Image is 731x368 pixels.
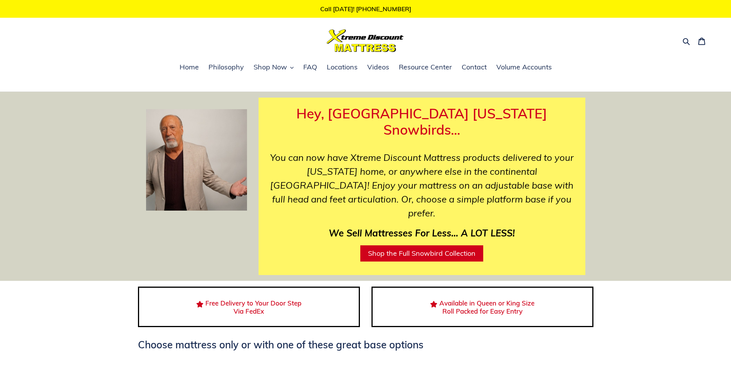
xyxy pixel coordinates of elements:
[176,62,203,73] a: Home
[299,62,321,73] a: FAQ
[250,62,297,73] button: Shop Now
[323,62,361,73] a: Locations
[139,295,359,319] h4: Free Delivery to Your Door Step Via FedEx
[458,62,491,73] a: Contact
[259,224,585,239] h3: We Sell Mattresses For Less... A LOT LESS!
[205,62,248,73] a: Philosophy
[327,62,358,72] span: Locations
[363,62,393,73] a: Videos
[373,295,592,319] h4: Available in Queen or King Size Roll Packed for Easy Entry
[492,62,556,73] a: Volume Accounts
[395,62,456,73] a: Resource Center
[254,62,287,72] span: Shop Now
[180,62,199,72] span: Home
[138,339,593,351] h3: Choose mattress only or with one of these great base options
[367,62,389,72] span: Videos
[259,98,585,138] h1: Hey, [GEOGRAPHIC_DATA] [US_STATE] Snowbirds...
[496,62,552,72] span: Volume Accounts
[399,62,452,72] span: Resource Center
[146,109,247,211] img: georgenew-1682001617442_263x.jpg
[462,62,487,72] span: Contact
[270,152,574,219] i: You can now have Xtreme Discount Mattress products delivered to your [US_STATE] home, or anywhere...
[360,245,483,262] a: Shop the Full Snowbird Collection
[327,29,404,52] img: Xtreme Discount Mattress
[208,62,244,72] span: Philosophy
[303,62,317,72] span: FAQ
